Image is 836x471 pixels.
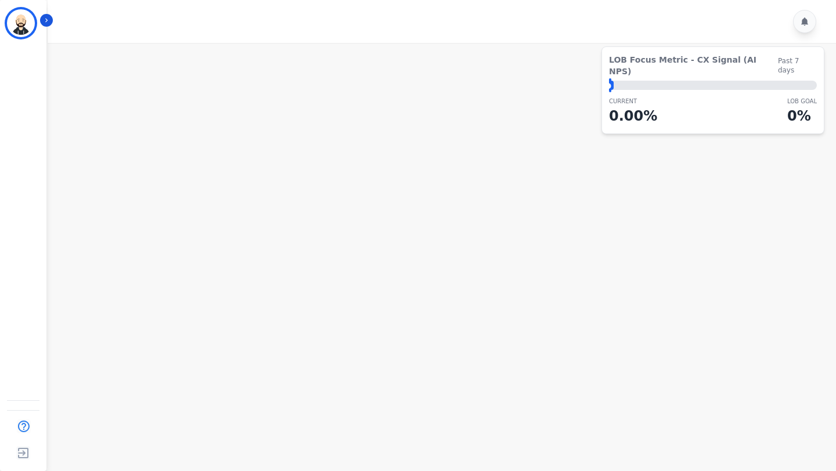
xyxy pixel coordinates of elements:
[7,9,35,37] img: Bordered avatar
[778,56,817,75] span: Past 7 days
[609,81,614,90] div: ⬤
[787,106,817,126] p: 0 %
[609,106,657,126] p: 0.00 %
[787,97,817,106] p: LOB Goal
[609,97,657,106] p: CURRENT
[609,54,778,77] span: LOB Focus Metric - CX Signal (AI NPS)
